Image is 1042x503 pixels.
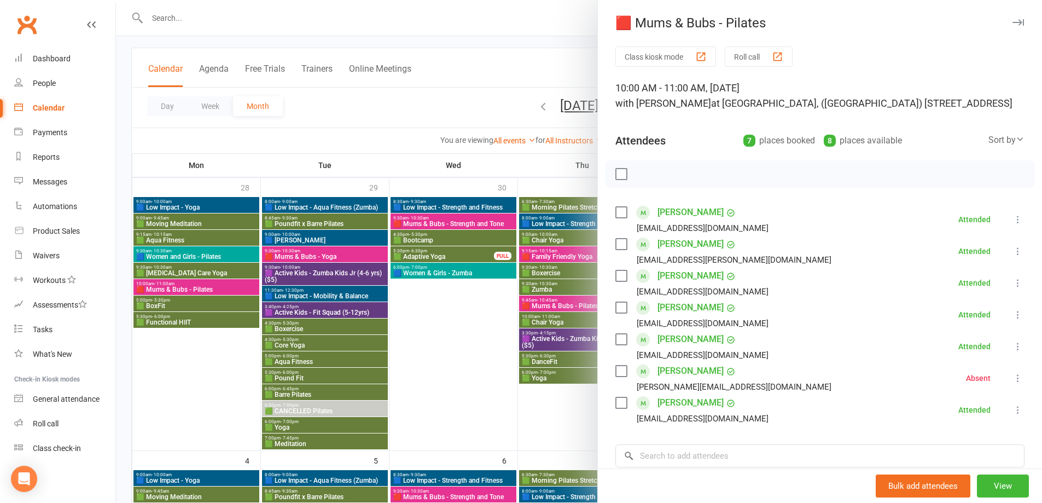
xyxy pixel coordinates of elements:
[14,145,115,170] a: Reports
[33,395,100,403] div: General attendance
[657,331,724,348] a: [PERSON_NAME]
[14,436,115,461] a: Class kiosk mode
[33,227,80,235] div: Product Sales
[13,11,40,38] a: Clubworx
[14,293,115,317] a: Assessments
[657,394,724,412] a: [PERSON_NAME]
[637,221,769,235] div: [EMAIL_ADDRESS][DOMAIN_NAME]
[14,342,115,367] a: What's New
[33,177,67,186] div: Messages
[14,71,115,96] a: People
[14,120,115,145] a: Payments
[14,268,115,293] a: Workouts
[33,419,59,428] div: Roll call
[14,412,115,436] a: Roll call
[33,444,81,453] div: Class check-in
[33,153,60,161] div: Reports
[711,97,1012,109] span: at [GEOGRAPHIC_DATA], ([GEOGRAPHIC_DATA]) [STREET_ADDRESS]
[637,348,769,362] div: [EMAIL_ADDRESS][DOMAIN_NAME]
[958,279,991,287] div: Attended
[637,316,769,331] div: [EMAIL_ADDRESS][DOMAIN_NAME]
[14,387,115,412] a: General attendance kiosk mode
[725,47,793,67] button: Roll call
[615,97,711,109] span: with [PERSON_NAME]
[33,350,72,359] div: What's New
[743,135,755,147] div: 7
[14,194,115,219] a: Automations
[615,80,1024,111] div: 10:00 AM - 11:00 AM, [DATE]
[637,380,831,394] div: [PERSON_NAME][EMAIL_ADDRESS][DOMAIN_NAME]
[615,133,666,148] div: Attendees
[33,202,77,211] div: Automations
[14,317,115,342] a: Tasks
[966,374,991,382] div: Absent
[958,311,991,319] div: Attended
[615,444,1024,467] input: Search to add attendees
[33,251,60,260] div: Waivers
[33,103,65,112] div: Calendar
[958,247,991,255] div: Attended
[824,133,902,148] div: places available
[657,362,724,380] a: [PERSON_NAME]
[637,412,769,426] div: [EMAIL_ADDRESS][DOMAIN_NAME]
[33,54,71,63] div: Dashboard
[11,466,37,492] div: Open Intercom Messenger
[958,406,991,414] div: Attended
[977,475,1029,498] button: View
[657,267,724,285] a: [PERSON_NAME]
[958,343,991,350] div: Attended
[598,15,1042,31] div: 🟥 Mums & Bubs - Pilates
[14,244,115,268] a: Waivers
[33,128,67,137] div: Payments
[657,204,724,221] a: [PERSON_NAME]
[637,285,769,299] div: [EMAIL_ADDRESS][DOMAIN_NAME]
[824,135,836,147] div: 8
[988,133,1024,147] div: Sort by
[637,253,831,267] div: [EMAIL_ADDRESS][PERSON_NAME][DOMAIN_NAME]
[33,325,53,334] div: Tasks
[14,96,115,120] a: Calendar
[743,133,815,148] div: places booked
[33,300,87,309] div: Assessments
[657,235,724,253] a: [PERSON_NAME]
[33,79,56,88] div: People
[615,47,716,67] button: Class kiosk mode
[876,475,970,498] button: Bulk add attendees
[33,276,66,285] div: Workouts
[14,170,115,194] a: Messages
[657,299,724,316] a: [PERSON_NAME]
[14,219,115,244] a: Product Sales
[14,47,115,71] a: Dashboard
[958,216,991,223] div: Attended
